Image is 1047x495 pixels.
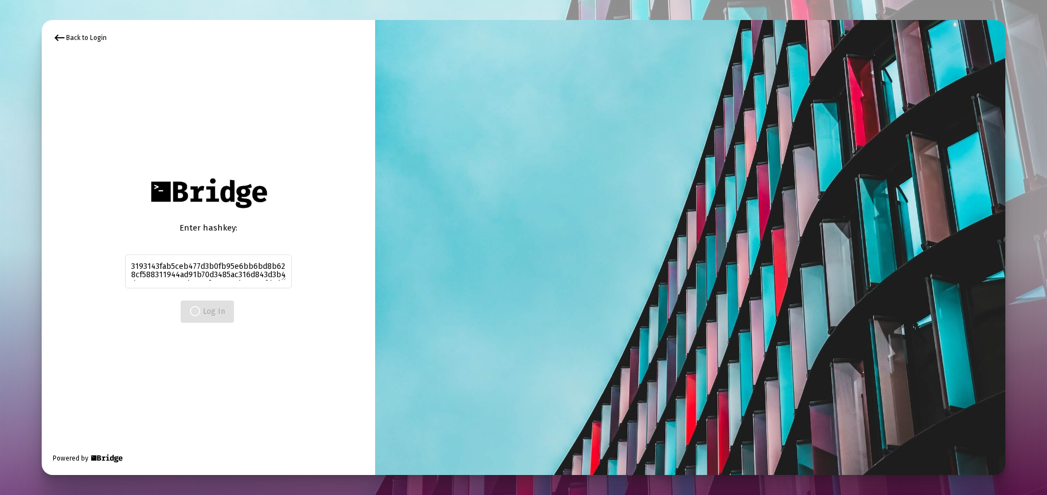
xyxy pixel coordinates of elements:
[181,301,234,323] button: Log In
[53,31,66,44] mat-icon: keyboard_backspace
[190,307,225,316] span: Log In
[125,222,292,233] div: Enter hashkey:
[53,31,107,44] div: Back to Login
[53,453,123,464] div: Powered by
[89,453,123,464] img: Bridge Financial Technology Logo
[145,172,272,214] img: Bridge Financial Technology Logo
